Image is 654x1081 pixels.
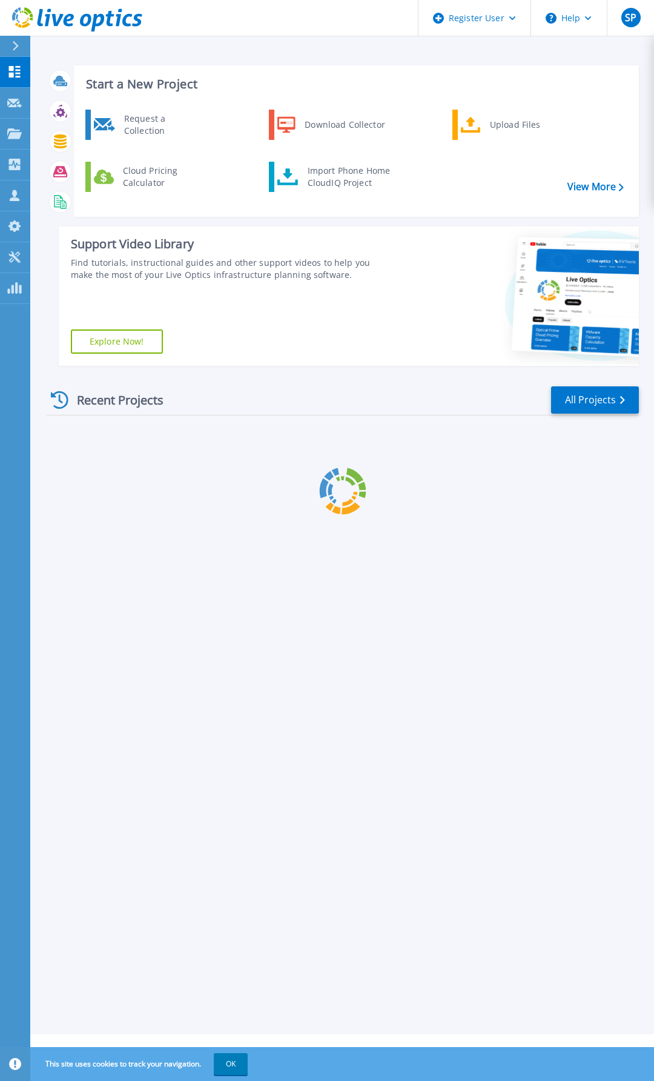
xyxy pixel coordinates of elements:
[117,165,206,189] div: Cloud Pricing Calculator
[71,236,371,252] div: Support Video Library
[452,110,576,140] a: Upload Files
[299,113,390,137] div: Download Collector
[118,113,206,137] div: Request a Collection
[47,385,180,415] div: Recent Projects
[33,1053,248,1075] span: This site uses cookies to track your navigation.
[567,181,624,193] a: View More
[85,110,210,140] a: Request a Collection
[269,110,393,140] a: Download Collector
[484,113,573,137] div: Upload Files
[551,386,639,414] a: All Projects
[302,165,396,189] div: Import Phone Home CloudIQ Project
[71,257,371,281] div: Find tutorials, instructional guides and other support videos to help you make the most of your L...
[625,13,636,22] span: SP
[86,78,623,91] h3: Start a New Project
[71,329,163,354] a: Explore Now!
[214,1053,248,1075] button: OK
[85,162,210,192] a: Cloud Pricing Calculator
